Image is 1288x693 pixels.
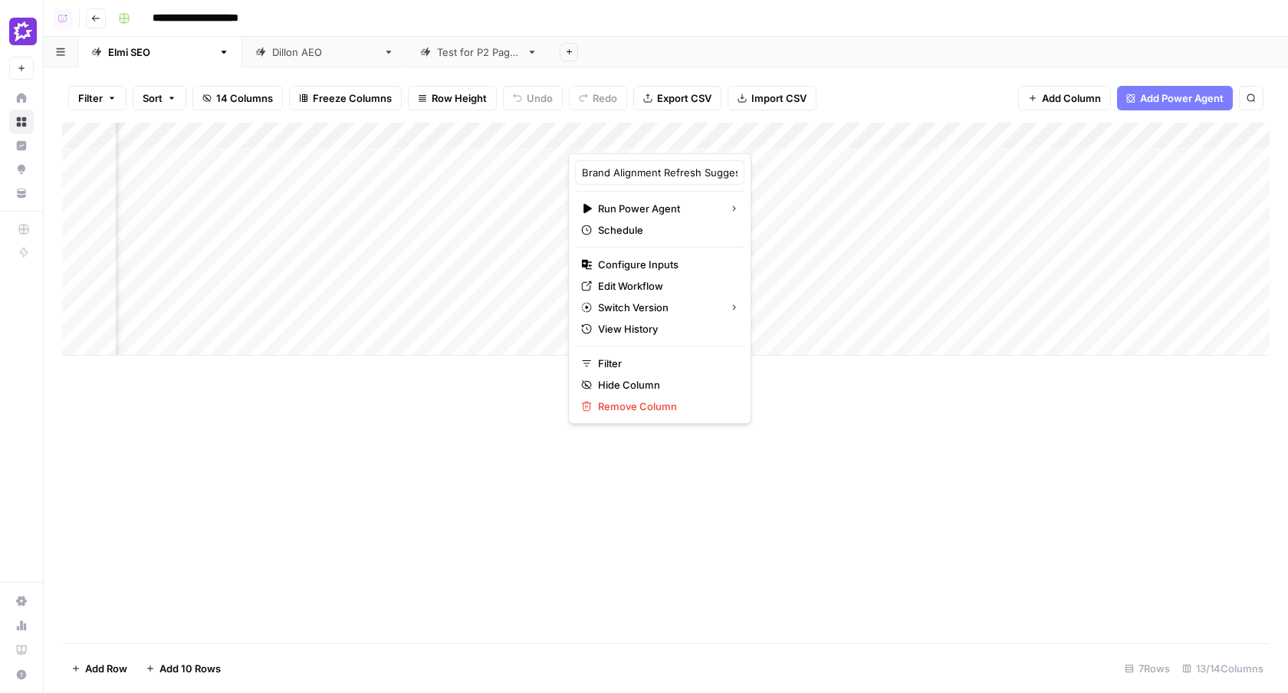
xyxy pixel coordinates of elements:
button: Add Column [1018,86,1111,110]
button: Freeze Columns [289,86,402,110]
button: Sort [133,86,186,110]
div: 7 Rows [1119,656,1176,681]
span: Switch Version [598,300,717,315]
span: 14 Columns [216,90,273,106]
a: Test for P2 Pages [407,37,550,67]
button: Undo [503,86,563,110]
span: Schedule [598,222,732,238]
div: [PERSON_NAME] AEO [272,44,377,60]
img: Gong Logo [9,18,37,45]
span: Import CSV [751,90,807,106]
span: Filter [78,90,103,106]
span: Freeze Columns [313,90,392,106]
button: Import CSV [728,86,816,110]
button: Add Row [62,656,136,681]
a: Your Data [9,181,34,205]
div: [PERSON_NAME] SEO [108,44,212,60]
div: Test for P2 Pages [437,44,521,60]
span: Add Column [1042,90,1101,106]
a: Settings [9,589,34,613]
span: Filter [598,356,732,371]
button: Row Height [408,86,497,110]
span: Export CSV [657,90,711,106]
button: 14 Columns [192,86,283,110]
span: Redo [593,90,617,106]
span: Add Row [85,661,127,676]
button: Add Power Agent [1117,86,1233,110]
a: [PERSON_NAME] AEO [242,37,407,67]
span: Remove Column [598,399,732,414]
a: Insights [9,133,34,158]
a: Opportunities [9,157,34,182]
span: Configure Inputs [598,257,732,272]
button: Add 10 Rows [136,656,230,681]
span: Sort [143,90,163,106]
div: 13/14 Columns [1176,656,1270,681]
span: Add 10 Rows [159,661,221,676]
button: Help + Support [9,662,34,687]
button: Redo [569,86,627,110]
span: View History [598,321,732,337]
a: Home [9,86,34,110]
button: Filter [68,86,127,110]
a: Browse [9,110,34,134]
span: Hide Column [598,377,732,392]
span: Run Power Agent [598,201,717,216]
span: Row Height [432,90,487,106]
a: Learning Hub [9,638,34,662]
a: Usage [9,613,34,638]
a: [PERSON_NAME] SEO [78,37,242,67]
span: Edit Workflow [598,278,732,294]
button: Workspace: Gong [9,12,34,51]
span: Add Power Agent [1140,90,1224,106]
span: Undo [527,90,553,106]
button: Export CSV [633,86,721,110]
